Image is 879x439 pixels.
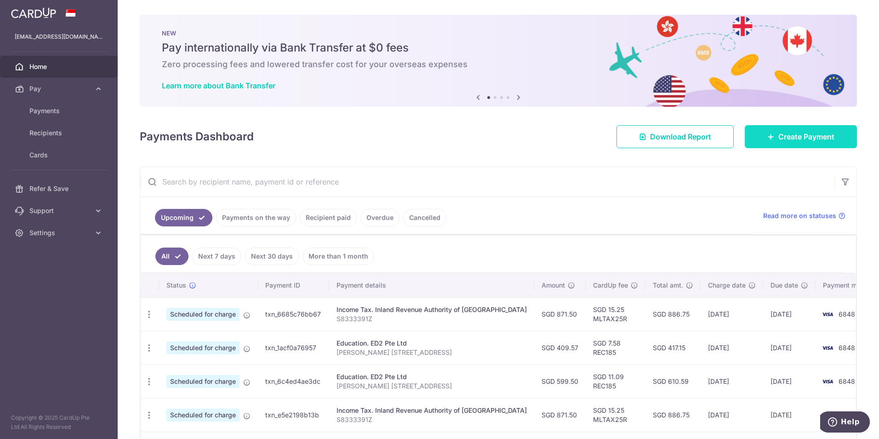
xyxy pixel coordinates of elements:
a: Payments on the way [216,209,296,226]
a: Upcoming [155,209,212,226]
span: Scheduled for charge [166,341,240,354]
td: SGD 871.50 [534,297,586,331]
img: Bank Card [818,309,837,320]
p: S8333391Z [337,314,527,323]
td: [DATE] [763,398,816,432]
h5: Pay internationally via Bank Transfer at $0 fees [162,40,835,55]
td: SGD 871.50 [534,398,586,432]
td: [DATE] [701,297,763,331]
span: Amount [542,281,565,290]
a: Learn more about Bank Transfer [162,81,275,90]
td: SGD 11.09 REC185 [586,364,645,398]
img: Bank Card [818,410,837,421]
input: Search by recipient name, payment id or reference [140,167,834,196]
td: [DATE] [763,297,816,331]
img: CardUp [11,7,56,18]
span: Payments [29,106,90,116]
span: 6848 [839,377,855,385]
td: txn_6685c76bb67 [258,297,329,331]
h4: Payments Dashboard [140,128,254,145]
td: [DATE] [763,364,816,398]
a: Create Payment [745,125,857,148]
span: Status [166,281,186,290]
span: Read more on statuses [763,211,836,220]
a: More than 1 month [303,248,374,265]
span: Support [29,206,90,215]
span: Help [21,6,40,15]
span: CardUp fee [593,281,628,290]
span: Cards [29,150,90,160]
span: Scheduled for charge [166,409,240,422]
td: txn_1acf0a76957 [258,331,329,364]
span: Create Payment [778,131,834,142]
a: Recipient paid [300,209,357,226]
td: SGD 610.59 [645,364,701,398]
img: Bank Card [818,376,837,387]
a: Next 30 days [245,248,299,265]
td: [DATE] [701,331,763,364]
div: Education. ED2 Pte Ltd [337,339,527,348]
a: All [155,248,188,265]
a: Read more on statuses [763,211,845,220]
div: Education. ED2 Pte Ltd [337,372,527,381]
span: Scheduled for charge [166,308,240,321]
span: Settings [29,228,90,237]
a: Next 7 days [192,248,241,265]
td: SGD 409.57 [534,331,586,364]
th: Payment details [329,273,534,297]
span: Refer & Save [29,184,90,193]
span: Recipients [29,128,90,138]
td: txn_e5e2198b13b [258,398,329,432]
td: [DATE] [763,331,816,364]
a: Cancelled [403,209,446,226]
td: SGD 15.25 MLTAX25R [586,297,645,331]
td: SGD 7.58 REC185 [586,331,645,364]
span: Pay [29,84,90,93]
p: [PERSON_NAME] [STREET_ADDRESS] [337,381,527,391]
h6: Zero processing fees and lowered transfer cost for your overseas expenses [162,59,835,70]
td: [DATE] [701,364,763,398]
td: txn_6c4ed4ae3dc [258,364,329,398]
td: [DATE] [701,398,763,432]
iframe: Opens a widget where you can find more information [820,411,870,434]
a: Download Report [616,125,734,148]
p: NEW [162,29,835,37]
p: [PERSON_NAME] [STREET_ADDRESS] [337,348,527,357]
span: 6848 [839,411,855,419]
span: 6848 [839,310,855,318]
img: Bank Card [818,342,837,353]
span: Scheduled for charge [166,375,240,388]
div: Income Tax. Inland Revenue Authority of [GEOGRAPHIC_DATA] [337,406,527,415]
td: SGD 599.50 [534,364,586,398]
td: SGD 886.75 [645,297,701,331]
span: Download Report [650,131,711,142]
td: SGD 417.15 [645,331,701,364]
a: Overdue [360,209,400,226]
span: Charge date [708,281,746,290]
span: Due date [771,281,798,290]
th: Payment ID [258,273,329,297]
img: Bank transfer banner [140,15,857,107]
p: [EMAIL_ADDRESS][DOMAIN_NAME] [15,32,103,41]
td: SGD 886.75 [645,398,701,432]
span: Total amt. [653,281,683,290]
p: S8333391Z [337,415,527,424]
span: 6848 [839,344,855,352]
div: Income Tax. Inland Revenue Authority of [GEOGRAPHIC_DATA] [337,305,527,314]
td: SGD 15.25 MLTAX25R [586,398,645,432]
span: Home [29,62,90,71]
